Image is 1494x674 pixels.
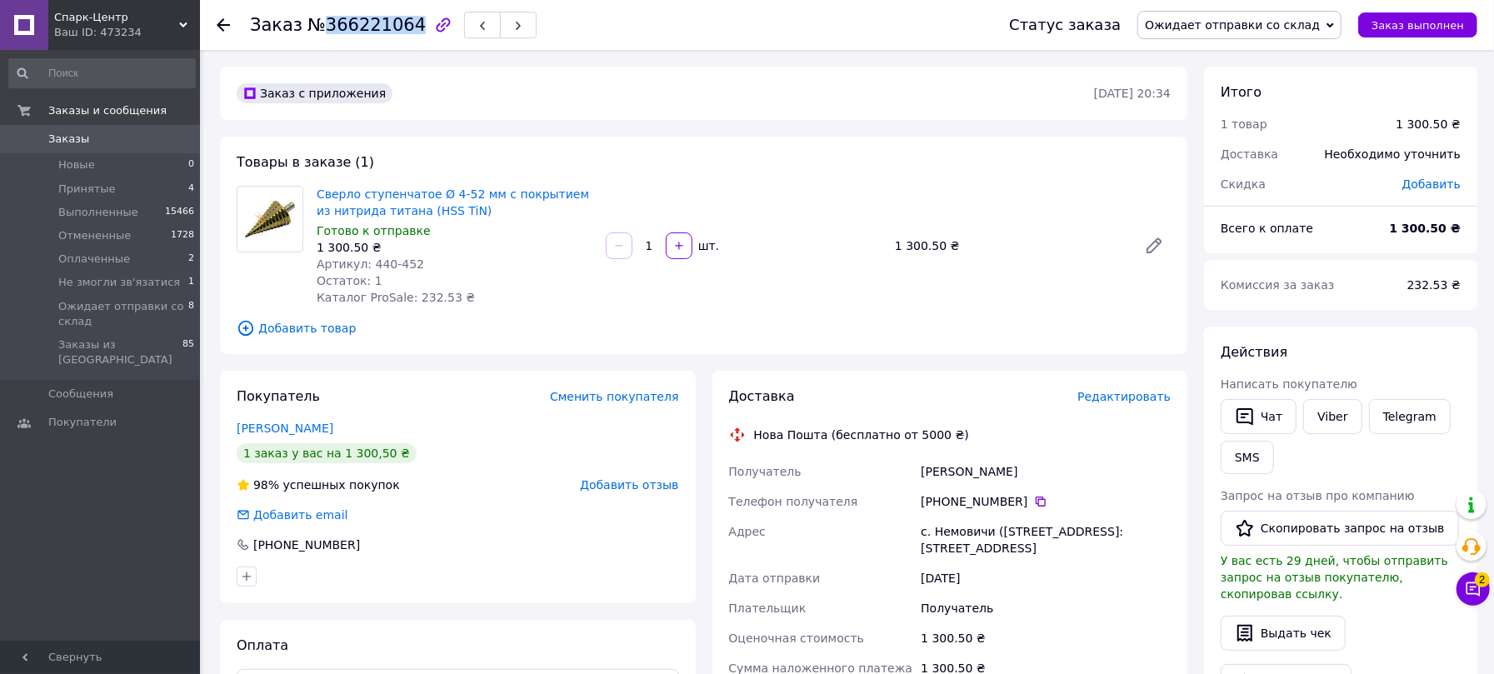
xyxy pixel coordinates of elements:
[188,275,194,290] span: 1
[1221,399,1297,434] button: Чат
[237,195,302,244] img: Сверло ступенчатое Ø 4-52 мм с покрытием из нитрида титана (HSS TiN)
[48,132,89,147] span: Заказы
[1407,278,1461,292] span: 232.53 ₴
[1221,84,1262,100] span: Итого
[8,58,196,88] input: Поиск
[237,422,333,435] a: [PERSON_NAME]
[729,495,858,508] span: Телефон получателя
[1221,616,1346,651] button: Выдать чек
[58,337,182,367] span: Заказы из [GEOGRAPHIC_DATA]
[58,228,131,243] span: Отмененные
[237,154,374,170] span: Товары в заказе (1)
[1389,222,1461,235] b: 1 300.50 ₴
[729,465,802,478] span: Получатель
[1221,511,1459,546] button: Скопировать запрос на отзыв
[237,477,400,493] div: успешных покупок
[188,182,194,197] span: 4
[317,239,592,256] div: 1 300.50 ₴
[1221,147,1278,161] span: Доставка
[237,388,320,404] span: Покупатель
[1221,278,1335,292] span: Комиссия за заказ
[917,563,1174,593] div: [DATE]
[729,388,795,404] span: Доставка
[1145,18,1320,32] span: Ожидает отправки со склад
[1402,177,1461,191] span: Добавить
[58,252,130,267] span: Оплаченные
[917,457,1174,487] div: [PERSON_NAME]
[1221,554,1448,601] span: У вас есть 29 дней, чтобы отправить запрос на отзыв покупателю, скопировав ссылку.
[237,83,392,103] div: Заказ с приложения
[1475,572,1490,587] span: 2
[1303,399,1362,434] a: Viber
[237,443,417,463] div: 1 заказ у вас на 1 300,50 ₴
[1094,87,1171,100] time: [DATE] 20:34
[252,537,362,553] div: [PHONE_NUMBER]
[58,157,95,172] span: Новые
[307,15,426,35] span: №366221064
[317,274,382,287] span: Остаток: 1
[58,182,116,197] span: Принятые
[317,257,424,271] span: Артикул: 440-452
[48,415,117,430] span: Покупатели
[188,299,194,329] span: 8
[317,187,589,217] a: Сверло ступенчатое Ø 4-52 мм с покрытием из нитрида титана (HSS TiN)
[729,572,821,585] span: Дата отправки
[694,237,721,254] div: шт.
[54,10,179,25] span: Спарк-Центр
[58,275,180,290] span: Не змогли зв'язатися
[1457,572,1490,606] button: Чат с покупателем2
[888,234,1131,257] div: 1 300.50 ₴
[188,157,194,172] span: 0
[237,319,1171,337] span: Добавить товар
[1221,344,1287,360] span: Действия
[1372,19,1464,32] span: Заказ выполнен
[252,507,350,523] div: Добавить email
[1221,489,1415,502] span: Запрос на отзыв про компанию
[54,25,200,40] div: Ваш ID: 473234
[917,517,1174,563] div: с. Немовичи ([STREET_ADDRESS]: [STREET_ADDRESS]
[750,427,973,443] div: Нова Пошта (бесплатно от 5000 ₴)
[1369,399,1451,434] a: Telegram
[1358,12,1477,37] button: Заказ выполнен
[917,593,1174,623] div: Получатель
[580,478,678,492] span: Добавить отзыв
[729,632,865,645] span: Оценочная стоимость
[1396,116,1461,132] div: 1 300.50 ₴
[317,291,475,304] span: Каталог ProSale: 232.53 ₴
[921,493,1171,510] div: [PHONE_NUMBER]
[217,17,230,33] div: Вернуться назад
[1077,390,1171,403] span: Редактировать
[729,525,766,538] span: Адрес
[1221,441,1274,474] button: SMS
[182,337,194,367] span: 85
[235,507,350,523] div: Добавить email
[729,602,807,615] span: Плательщик
[1137,229,1171,262] a: Редактировать
[165,205,194,220] span: 15466
[317,224,431,237] span: Готово к отправке
[48,387,113,402] span: Сообщения
[250,15,302,35] span: Заказ
[1221,222,1313,235] span: Всего к оплате
[917,623,1174,653] div: 1 300.50 ₴
[48,103,167,118] span: Заказы и сообщения
[1221,117,1267,131] span: 1 товар
[550,390,678,403] span: Сменить покупателя
[253,478,279,492] span: 98%
[1009,17,1121,33] div: Статус заказа
[1221,177,1266,191] span: Скидка
[188,252,194,267] span: 2
[58,299,188,329] span: Ожидает отправки со склад
[1221,377,1357,391] span: Написать покупателю
[171,228,194,243] span: 1728
[237,637,288,653] span: Оплата
[58,205,138,220] span: Выполненные
[1315,136,1471,172] div: Необходимо уточнить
